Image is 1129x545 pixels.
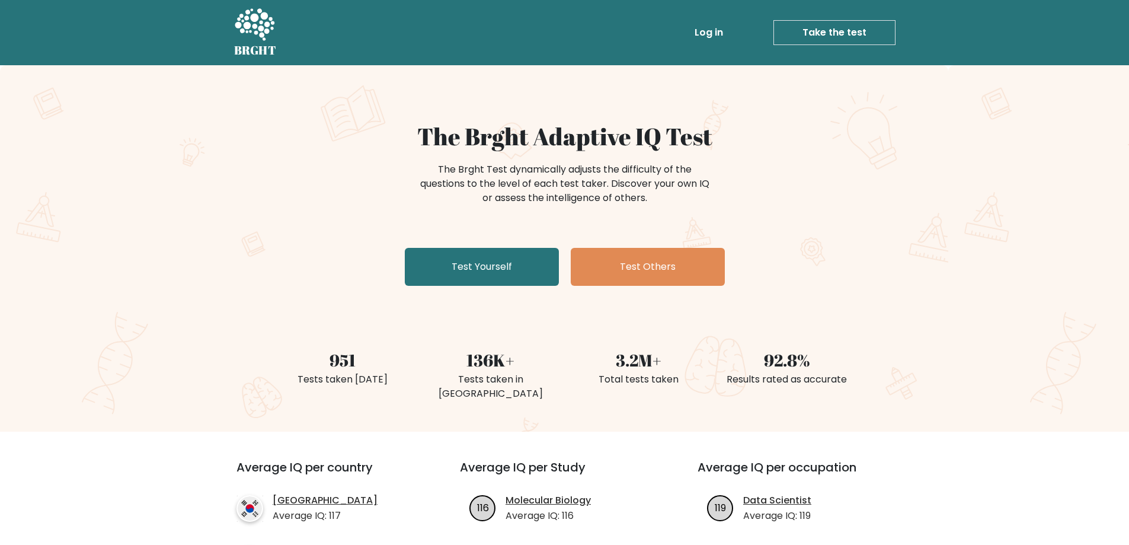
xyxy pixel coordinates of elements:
[698,460,907,489] h3: Average IQ per occupation
[236,495,263,522] img: country
[743,493,811,508] a: Data Scientist
[234,5,277,60] a: BRGHT
[477,501,489,514] text: 116
[424,372,558,401] div: Tests taken in [GEOGRAPHIC_DATA]
[773,20,895,45] a: Take the test
[424,348,558,372] div: 136K+
[460,460,669,489] h3: Average IQ per Study
[276,122,854,151] h1: The Brght Adaptive IQ Test
[405,248,559,286] a: Test Yourself
[234,43,277,58] h5: BRGHT
[417,162,713,205] div: The Brght Test dynamically adjusts the difficulty of the questions to the level of each test take...
[506,509,591,523] p: Average IQ: 116
[276,348,410,372] div: 951
[273,509,378,523] p: Average IQ: 117
[715,501,726,514] text: 119
[572,372,706,387] div: Total tests taken
[236,460,417,489] h3: Average IQ per country
[720,372,854,387] div: Results rated as accurate
[506,493,591,508] a: Molecular Biology
[690,21,728,44] a: Log in
[572,348,706,372] div: 3.2M+
[571,248,725,286] a: Test Others
[720,348,854,372] div: 92.8%
[276,372,410,387] div: Tests taken [DATE]
[743,509,811,523] p: Average IQ: 119
[273,493,378,508] a: [GEOGRAPHIC_DATA]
